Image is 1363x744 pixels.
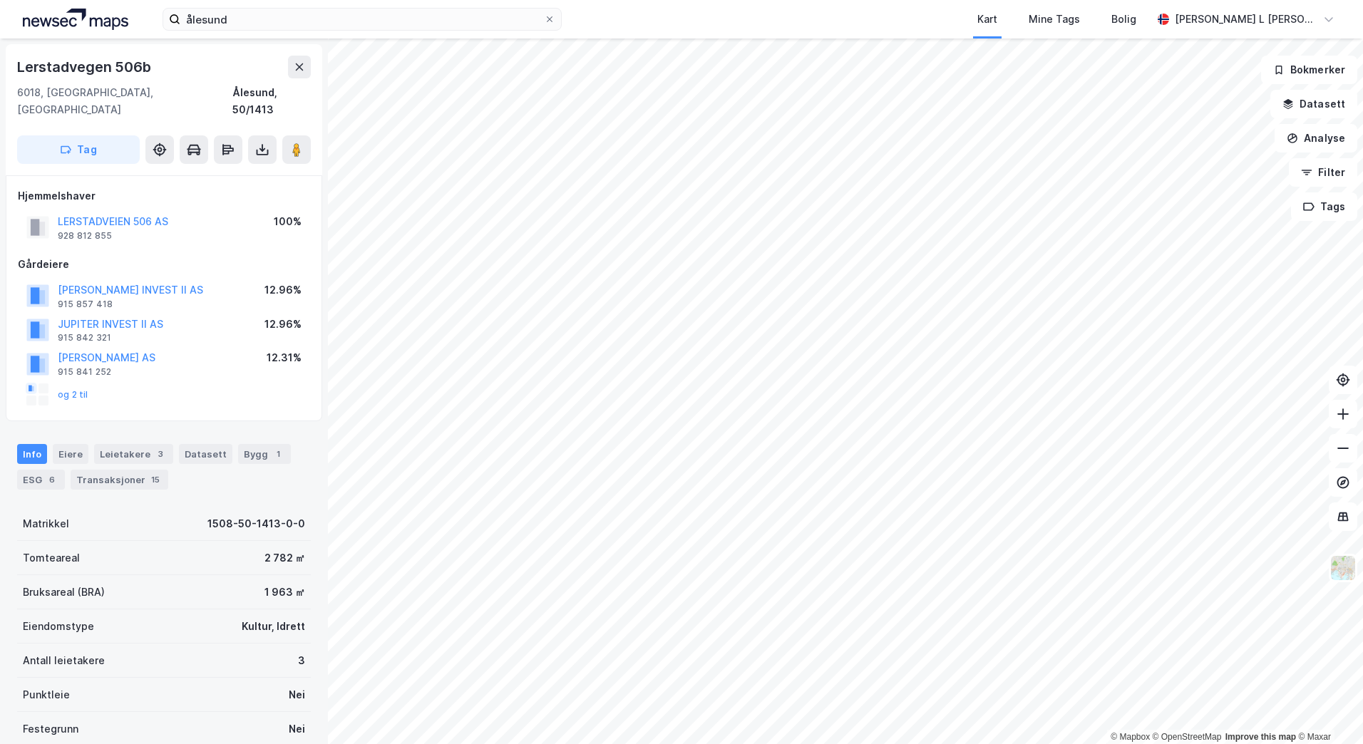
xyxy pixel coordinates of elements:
a: Mapbox [1111,732,1150,742]
button: Analyse [1275,124,1357,153]
input: Søk på adresse, matrikkel, gårdeiere, leietakere eller personer [180,9,544,30]
iframe: Chat Widget [1292,676,1363,744]
div: 12.96% [264,281,302,299]
button: Bokmerker [1261,56,1357,84]
div: Bruksareal (BRA) [23,584,105,601]
div: 2 782 ㎡ [264,549,305,567]
div: Matrikkel [23,515,69,532]
div: ESG [17,470,65,490]
div: Eiere [53,444,88,464]
img: Z [1329,554,1357,582]
button: Filter [1289,158,1357,187]
button: Tag [17,135,140,164]
div: Mine Tags [1029,11,1080,28]
div: Nei [289,720,305,738]
div: Kart [977,11,997,28]
div: 100% [274,213,302,230]
div: 12.96% [264,316,302,333]
div: Datasett [179,444,232,464]
div: 15 [148,472,163,487]
button: Datasett [1270,90,1357,118]
div: Eiendomstype [23,618,94,635]
div: 3 [153,447,168,461]
button: Tags [1291,192,1357,221]
div: 915 857 418 [58,299,113,310]
div: [PERSON_NAME] L [PERSON_NAME] [1175,11,1317,28]
div: Bygg [238,444,291,464]
div: 12.31% [267,349,302,366]
div: 6 [45,472,59,487]
div: 928 812 855 [58,230,112,242]
div: Kontrollprogram for chat [1292,676,1363,744]
div: 1 963 ㎡ [264,584,305,601]
div: Festegrunn [23,720,78,738]
div: Gårdeiere [18,256,310,273]
div: Kultur, Idrett [242,618,305,635]
a: Improve this map [1225,732,1296,742]
div: Info [17,444,47,464]
div: Bolig [1111,11,1136,28]
div: Transaksjoner [71,470,168,490]
div: Ålesund, 50/1413 [232,84,311,118]
div: 1 [271,447,285,461]
div: Tomteareal [23,549,80,567]
div: Nei [289,686,305,703]
div: Antall leietakere [23,652,105,669]
img: logo.a4113a55bc3d86da70a041830d287a7e.svg [23,9,128,30]
div: 3 [298,652,305,669]
div: Punktleie [23,686,70,703]
div: 6018, [GEOGRAPHIC_DATA], [GEOGRAPHIC_DATA] [17,84,232,118]
div: 915 841 252 [58,366,111,378]
div: Hjemmelshaver [18,187,310,205]
a: OpenStreetMap [1153,732,1222,742]
div: 1508-50-1413-0-0 [207,515,305,532]
div: Lerstadvegen 506b [17,56,154,78]
div: Leietakere [94,444,173,464]
div: 915 842 321 [58,332,111,343]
